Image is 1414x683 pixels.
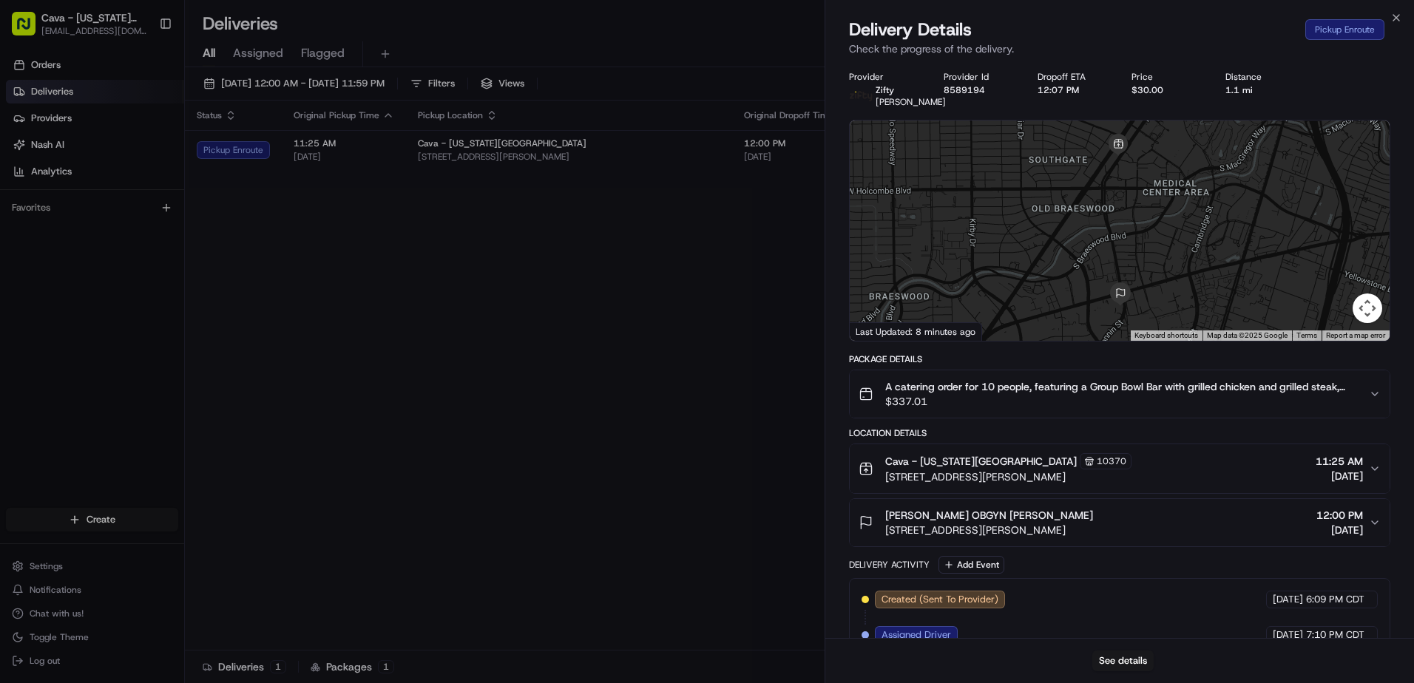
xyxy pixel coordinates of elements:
span: [PERSON_NAME] [PERSON_NAME] [46,229,196,241]
div: Package Details [849,353,1390,365]
span: [PERSON_NAME] [46,269,120,281]
span: [PERSON_NAME] [876,96,946,108]
div: Delivery Activity [849,559,930,571]
div: Provider [849,71,919,83]
button: Cava - [US_STATE][GEOGRAPHIC_DATA]10370[STREET_ADDRESS][PERSON_NAME]11:25 AM[DATE] [850,444,1390,493]
p: Check the progress of the delivery. [849,41,1390,56]
button: [PERSON_NAME] OBGYN [PERSON_NAME][STREET_ADDRESS][PERSON_NAME]12:00 PM[DATE] [850,499,1390,546]
span: 7:10 PM CDT [1306,628,1364,642]
span: [STREET_ADDRESS][PERSON_NAME] [885,469,1131,484]
button: Keyboard shortcuts [1134,330,1198,341]
span: • [199,229,204,241]
img: Google [853,322,902,341]
img: Liam S. [15,255,38,279]
div: 12:07 PM [1038,84,1108,96]
span: • [123,269,128,281]
a: Report a map error [1326,331,1385,339]
a: Open this area in Google Maps (opens a new window) [853,322,902,341]
span: Delivery Details [849,18,972,41]
img: Nash [15,15,44,44]
span: Map data ©2025 Google [1207,331,1288,339]
span: [DATE] [1316,523,1363,537]
span: 12:00 PM [1316,508,1363,523]
span: Knowledge Base [30,330,113,345]
div: Last Updated: 8 minutes ago [850,322,982,341]
span: Created (Sent To Provider) [882,593,998,606]
button: See details [1092,650,1154,671]
button: See all [229,189,269,207]
span: [DATE] [1316,469,1363,483]
img: 1736555255976-a54dd68f-1ca7-489b-9aae-adbdc363a1c4 [30,270,41,282]
span: Assigned Driver [882,628,951,642]
span: 10370 [1097,455,1126,467]
a: 📗Knowledge Base [9,324,119,351]
span: API Documentation [140,330,237,345]
span: 11:25 AM [1316,454,1363,469]
button: Start new chat [251,146,269,163]
a: 💻API Documentation [119,324,243,351]
button: A catering order for 10 people, featuring a Group Bowl Bar with grilled chicken and grilled steak... [850,370,1390,418]
img: 1736555255976-a54dd68f-1ca7-489b-9aae-adbdc363a1c4 [15,141,41,168]
span: [DATE] [131,269,161,281]
div: Location Details [849,427,1390,439]
div: We're available if you need us! [67,156,203,168]
span: [DATE] [1273,628,1303,642]
a: Terms [1296,331,1317,339]
span: Pylon [147,367,179,378]
button: Add Event [938,556,1004,574]
button: Map camera controls [1353,293,1382,323]
span: [PERSON_NAME] OBGYN [PERSON_NAME] [885,508,1093,523]
div: Past conversations [15,192,95,204]
button: 8589194 [944,84,985,96]
div: 📗 [15,332,27,344]
div: 💻 [125,332,137,344]
span: Zifty [876,84,894,96]
div: $30.00 [1131,84,1202,96]
div: Distance [1225,71,1296,83]
span: Cava - [US_STATE][GEOGRAPHIC_DATA] [885,454,1077,469]
input: Clear [38,95,244,111]
div: Provider Id [944,71,1014,83]
span: $337.01 [885,394,1357,409]
span: 6:09 PM CDT [1306,593,1364,606]
span: A catering order for 10 people, featuring a Group Bowl Bar with grilled chicken and grilled steak... [885,379,1357,394]
span: [DATE] [207,229,237,241]
img: 1727276513143-84d647e1-66c0-4f92-a045-3c9f9f5dfd92 [31,141,58,168]
span: [DATE] [1273,593,1303,606]
div: Start new chat [67,141,243,156]
div: Dropoff ETA [1038,71,1108,83]
span: [STREET_ADDRESS][PERSON_NAME] [885,523,1093,537]
p: Welcome 👋 [15,59,269,83]
img: Joana Marie Avellanoza [15,215,38,239]
img: zifty-logo-trans-sq.png [849,84,873,108]
a: Powered byPylon [104,366,179,378]
img: 1736555255976-a54dd68f-1ca7-489b-9aae-adbdc363a1c4 [30,230,41,242]
div: Price [1131,71,1202,83]
div: 1.1 mi [1225,84,1296,96]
